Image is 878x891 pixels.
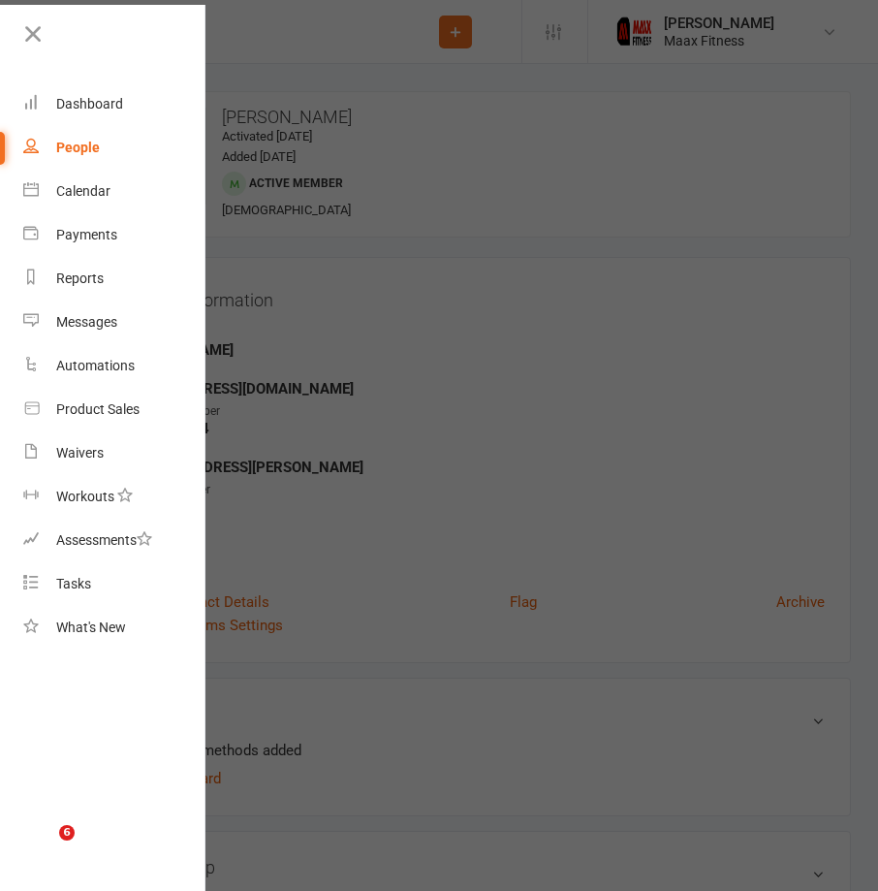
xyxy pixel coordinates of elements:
[23,213,206,257] a: Payments
[23,301,206,344] a: Messages
[23,431,206,475] a: Waivers
[56,270,104,286] div: Reports
[23,388,206,431] a: Product Sales
[56,358,135,373] div: Automations
[56,183,110,199] div: Calendar
[56,227,117,242] div: Payments
[56,140,100,155] div: People
[23,562,206,606] a: Tasks
[56,620,126,635] div: What's New
[23,82,206,126] a: Dashboard
[23,126,206,170] a: People
[23,606,206,650] a: What's New
[59,825,75,841] span: 6
[23,170,206,213] a: Calendar
[56,401,140,417] div: Product Sales
[56,445,104,461] div: Waivers
[23,519,206,562] a: Assessments
[56,489,114,504] div: Workouts
[56,96,123,111] div: Dashboard
[56,532,152,548] div: Assessments
[23,475,206,519] a: Workouts
[23,344,206,388] a: Automations
[19,825,66,872] iframe: Intercom live chat
[23,257,206,301] a: Reports
[56,576,91,591] div: Tasks
[56,314,117,330] div: Messages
